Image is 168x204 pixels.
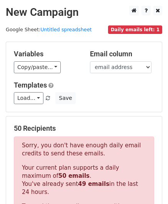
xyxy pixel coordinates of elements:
a: Copy/paste... [14,61,61,73]
h2: New Campaign [6,6,162,19]
button: Save [55,92,75,104]
a: Templates [14,81,47,89]
strong: 49 emails [78,180,109,187]
h5: Variables [14,50,78,58]
h5: 50 Recipients [14,124,154,133]
p: Sorry, you don't have enough daily email credits to send these emails. [22,142,146,158]
strong: 50 emails [58,172,90,179]
small: Google Sheet: [6,27,92,32]
h5: Email column [90,50,155,58]
span: Daily emails left: 1 [108,25,162,34]
iframe: Chat Widget [130,167,168,204]
a: Load... [14,92,43,104]
a: Untitled spreadsheet [40,27,91,32]
p: Your current plan supports a daily maximum of . You've already sent in the last 24 hours. [22,164,146,196]
a: Daily emails left: 1 [108,27,162,32]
